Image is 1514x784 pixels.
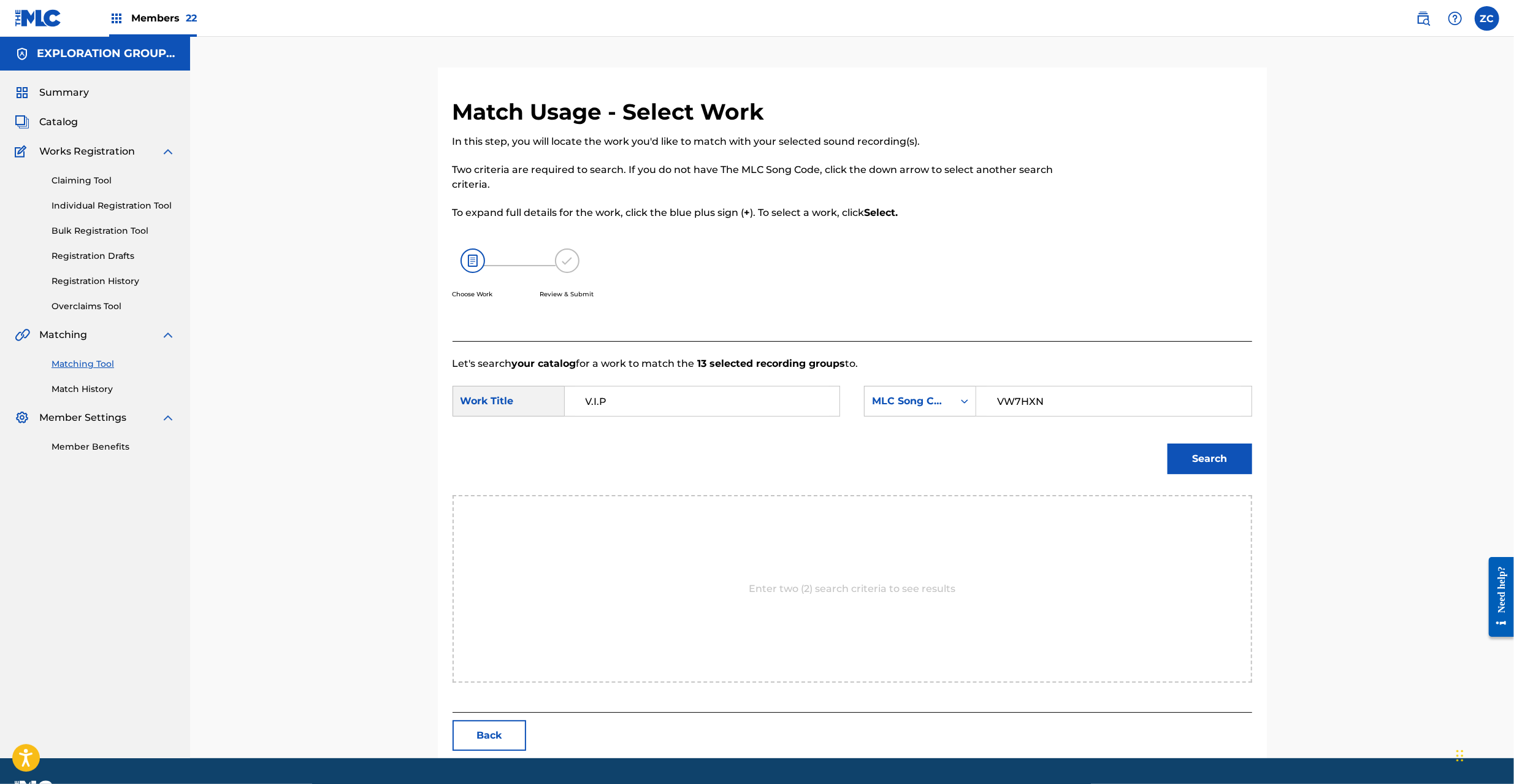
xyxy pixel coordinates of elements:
[1448,11,1462,26] img: help
[453,98,771,126] h2: Match Usage - Select Work
[161,410,175,425] img: expand
[52,174,175,187] a: Claiming Tool
[15,9,62,27] img: MLC Logo
[695,358,846,369] strong: 13 selected recording groups
[52,300,175,313] a: Overclaims Tool
[453,371,1252,495] form: Search Form
[15,115,29,129] img: Catalog
[52,383,175,396] a: Match History
[109,11,124,26] img: Top Rightsholders
[52,358,175,371] a: Matching Tool
[161,328,175,342] img: expand
[131,11,197,25] span: Members
[453,206,1068,220] p: To expand full details for the work, click the blue plus sign ( ). To select a work, click
[15,144,31,159] img: Works Registration
[749,582,955,596] p: Enter two (2) search criteria to see results
[1480,548,1514,647] iframe: Resource Center
[52,199,175,212] a: Individual Registration Tool
[15,47,29,61] img: Accounts
[1456,737,1464,774] div: Drag
[15,85,29,100] img: Summary
[39,115,78,129] span: Catalog
[52,440,175,453] a: Member Benefits
[453,134,1068,149] p: In this step, you will locate the work you'd like to match with your selected sound recording(s).
[453,356,1252,371] p: Let's search for a work to match the to.
[453,720,526,751] button: Back
[461,248,485,273] img: 26af456c4569493f7445.svg
[453,163,1068,192] p: Two criteria are required to search. If you do not have The MLC Song Code, click the down arrow t...
[52,275,175,288] a: Registration History
[512,358,576,369] strong: your catalog
[1475,6,1499,31] div: User Menu
[1416,11,1431,26] img: search
[39,85,89,100] span: Summary
[1168,444,1252,474] button: Search
[161,144,175,159] img: expand
[1443,6,1467,31] div: Help
[52,250,175,263] a: Registration Drafts
[1411,6,1436,31] a: Public Search
[865,207,898,218] strong: Select.
[15,410,29,425] img: Member Settings
[453,290,493,299] p: Choose Work
[15,85,89,100] a: SummarySummary
[15,328,30,342] img: Matching
[186,12,197,24] span: 22
[744,207,751,218] strong: +
[555,248,579,273] img: 173f8e8b57e69610e344.svg
[39,410,126,425] span: Member Settings
[39,144,135,159] span: Works Registration
[540,290,594,299] p: Review & Submit
[1453,725,1514,784] iframe: Chat Widget
[15,115,78,129] a: CatalogCatalog
[39,328,87,342] span: Matching
[37,47,175,61] h5: EXPLORATION GROUP LLC
[52,225,175,237] a: Bulk Registration Tool
[872,394,946,409] div: MLC Song Code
